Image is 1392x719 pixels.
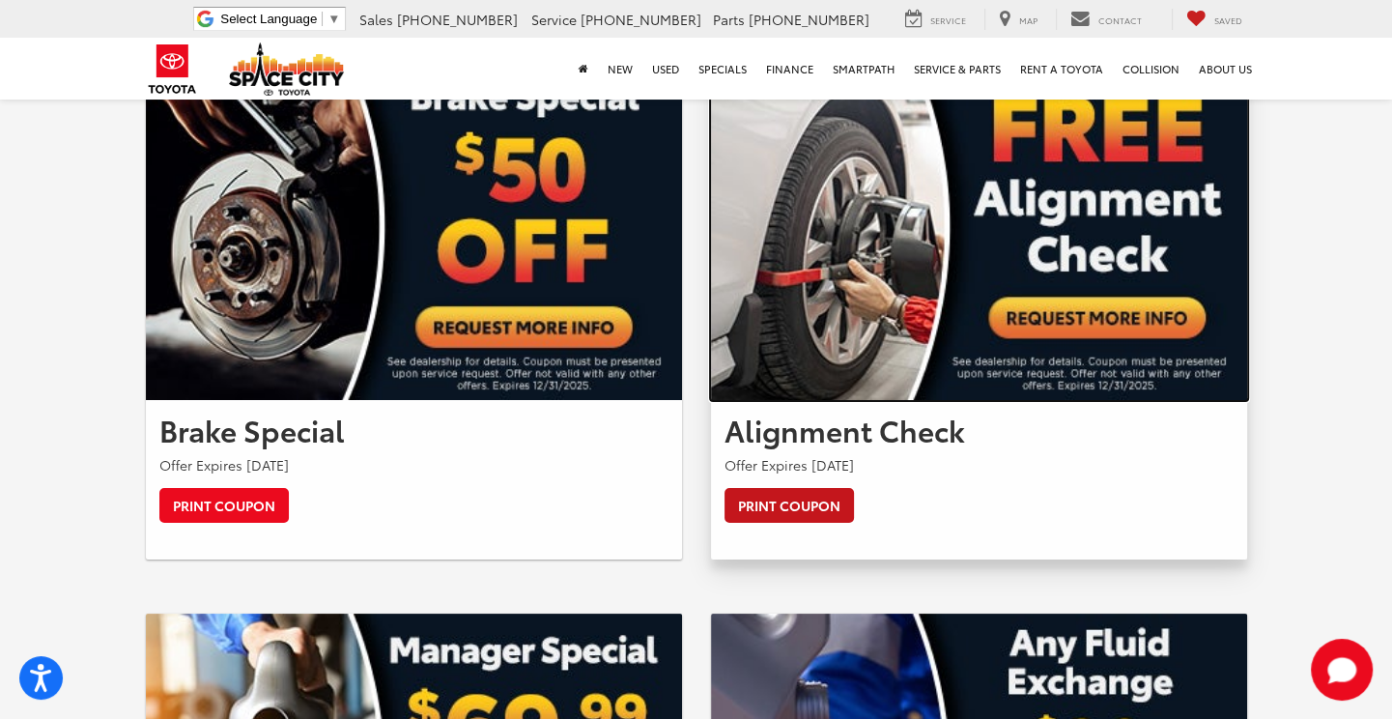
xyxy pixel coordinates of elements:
span: [PHONE_NUMBER] [397,10,518,29]
a: Rent a Toyota [1010,38,1113,100]
a: Service [891,9,980,30]
h2: Alignment Check [724,414,1234,446]
a: Print Coupon [159,488,289,523]
a: Service & Parts [904,38,1010,100]
svg: Start Chat [1311,639,1373,701]
span: Contact [1098,14,1142,26]
a: Print Coupon [724,488,854,523]
a: Home [569,38,598,100]
a: SmartPath [823,38,904,100]
span: [PHONE_NUMBER] [581,10,701,29]
span: Parts [713,10,745,29]
img: Brake Special [146,68,682,400]
h2: Brake Special [159,414,668,446]
a: Used [642,38,689,100]
a: My Saved Vehicles [1172,9,1257,30]
button: Toggle Chat Window [1311,639,1373,701]
span: Select Language [220,12,317,26]
a: New [598,38,642,100]
img: Toyota [136,38,209,101]
a: Map [984,9,1052,30]
span: ​ [322,12,323,26]
p: Offer Expires [DATE] [724,455,1234,475]
span: [PHONE_NUMBER] [749,10,869,29]
span: Service [930,14,966,26]
span: Sales [359,10,393,29]
span: Saved [1214,14,1242,26]
p: Offer Expires [DATE] [159,455,668,475]
span: Map [1019,14,1037,26]
span: Service [531,10,577,29]
span: ▼ [327,12,340,26]
a: Collision [1113,38,1189,100]
a: Select Language​ [220,12,340,26]
a: About Us [1189,38,1262,100]
a: Finance [756,38,823,100]
img: Alignment Check [711,68,1247,400]
a: Contact [1056,9,1156,30]
img: Space City Toyota [229,43,345,96]
a: Specials [689,38,756,100]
